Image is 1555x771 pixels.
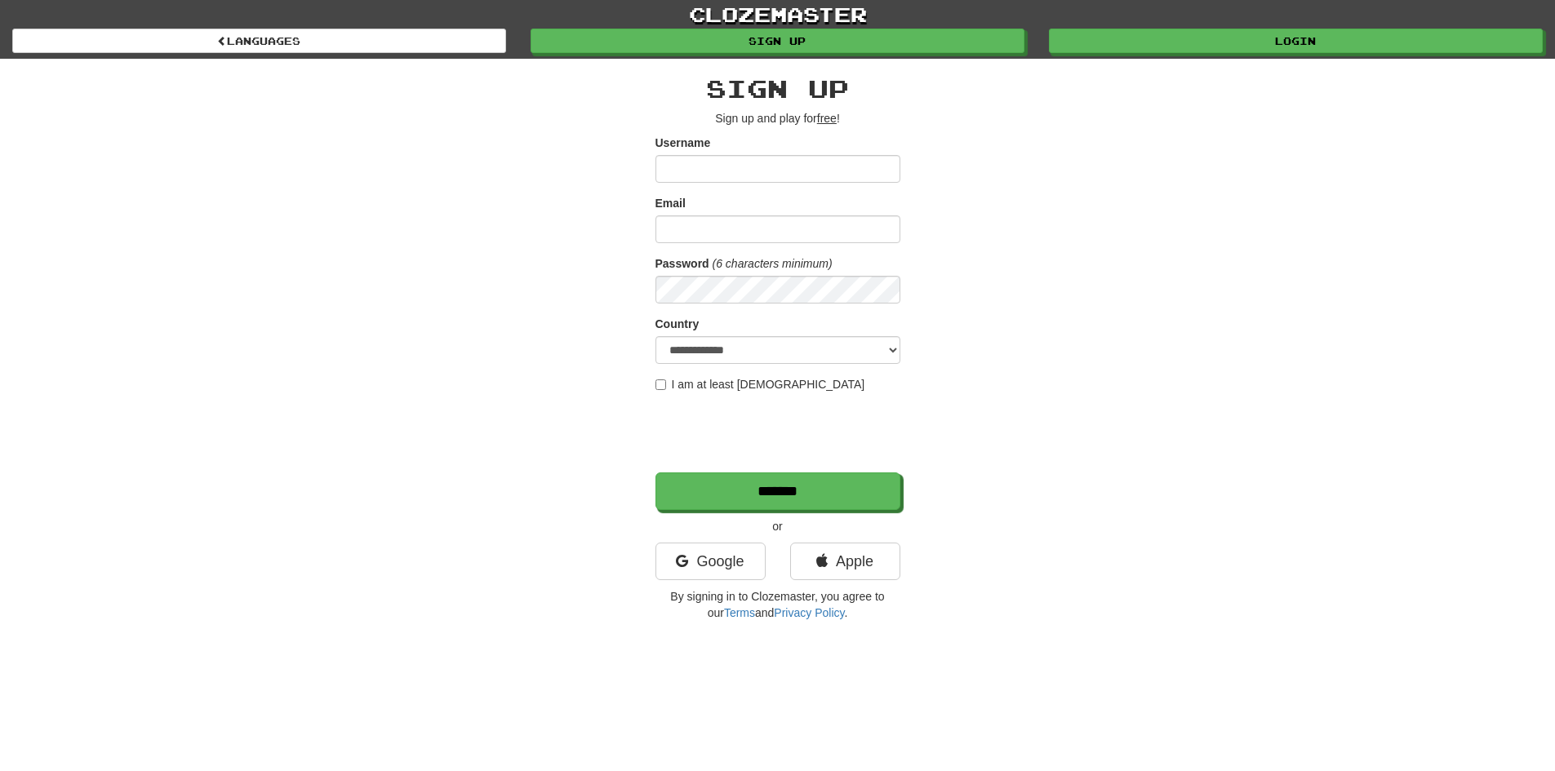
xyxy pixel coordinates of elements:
label: Country [655,316,700,332]
a: Login [1049,29,1543,53]
p: or [655,518,900,534]
a: Terms [724,606,755,619]
input: I am at least [DEMOGRAPHIC_DATA] [655,379,666,390]
em: (6 characters minimum) [713,257,833,270]
label: I am at least [DEMOGRAPHIC_DATA] [655,376,865,392]
p: Sign up and play for ! [655,110,900,126]
a: Apple [790,543,900,580]
label: Email [655,195,686,211]
label: Username [655,135,711,151]
a: Google [655,543,766,580]
iframe: reCAPTCHA [655,401,904,464]
a: Sign up [531,29,1024,53]
p: By signing in to Clozemaster, you agree to our and . [655,588,900,621]
a: Privacy Policy [774,606,844,619]
a: Languages [12,29,506,53]
h2: Sign up [655,75,900,102]
label: Password [655,255,709,272]
u: free [817,112,837,125]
